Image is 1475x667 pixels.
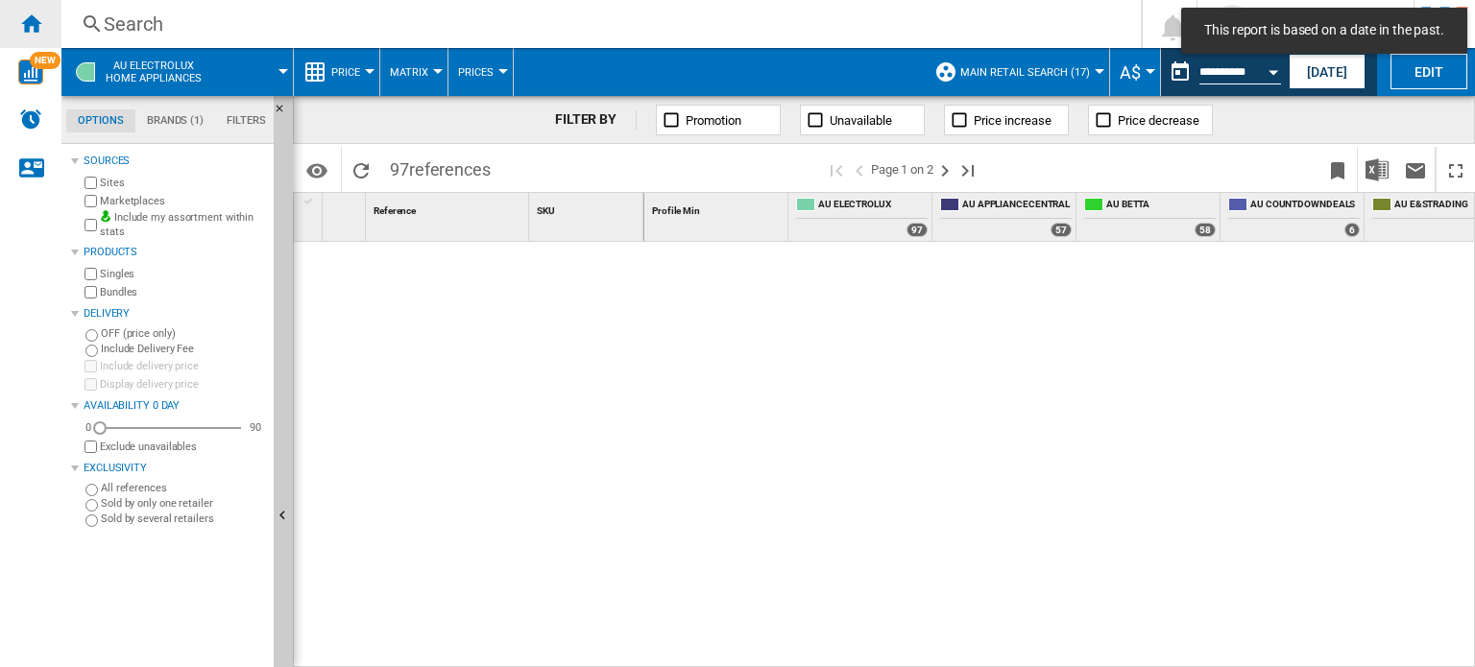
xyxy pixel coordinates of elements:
div: This report is based on a date in the past. [1161,48,1285,96]
span: AU ELECTROLUX:Home appliances [106,60,202,84]
button: Bookmark this report [1318,147,1357,192]
div: Sort None [370,193,528,223]
span: Promotion [686,113,741,128]
div: Sources [84,154,266,169]
button: Download in Excel [1358,147,1396,192]
span: 97 [380,147,500,187]
img: wise-card.svg [18,60,43,84]
label: Singles [100,267,266,281]
input: Sold by only one retailer [85,499,98,512]
button: Main Retail Search (17) [960,48,1100,96]
span: Price [331,66,360,79]
div: Price [303,48,370,96]
input: Include delivery price [85,360,97,372]
div: Availability 0 Day [84,398,266,414]
label: Display delivery price [100,377,266,392]
label: Bundles [100,285,266,299]
div: AU APPLIANCECENTRAL 57 offers sold by AU APPLIANCECENTRAL [936,193,1076,241]
button: Promotion [656,105,781,135]
span: references [409,159,491,179]
label: Include delivery price [100,359,266,373]
span: Price decrease [1118,113,1199,128]
button: Options [298,153,336,187]
button: AU ELECTROLUXHome appliances [106,48,221,96]
button: [DATE] [1289,54,1366,89]
div: Reference Sort None [370,193,528,223]
button: Maximize [1437,147,1475,192]
input: All references [85,484,98,496]
md-tab-item: Options [66,109,135,132]
button: Hide [274,96,297,131]
div: Products [84,245,266,260]
md-slider: Availability [100,418,241,438]
div: 97 offers sold by AU ELECTROLUX [907,223,928,237]
span: Profile Min [652,205,700,216]
input: Include Delivery Fee [85,345,98,357]
button: md-calendar [1161,53,1199,91]
span: Matrix [390,66,428,79]
button: Reload [342,147,380,192]
input: Bundles [85,286,97,298]
div: 6 offers sold by AU COUNTDOWNDEALS [1344,223,1360,237]
span: AU COUNTDOWNDEALS [1250,198,1360,214]
div: AU BETTA 58 offers sold by AU BETTA [1080,193,1220,241]
div: Delivery [84,306,266,322]
span: Prices [458,66,494,79]
div: Sort None [533,193,643,223]
div: 58 offers sold by AU BETTA [1195,223,1216,237]
input: Display delivery price [85,441,97,453]
div: AU ELECTROLUXHome appliances [71,48,283,96]
button: Send this report by email [1396,147,1435,192]
span: AU APPLIANCECENTRAL [962,198,1072,214]
span: Page 1 on 2 [871,147,933,192]
button: Price decrease [1088,105,1213,135]
span: Reference [374,205,416,216]
button: First page [825,147,848,192]
span: AU BETTA [1106,198,1216,214]
div: AU ELECTROLUX 97 offers sold by AU ELECTROLUX [792,193,931,241]
span: NEW [30,52,60,69]
div: 0 [81,420,96,435]
input: Display delivery price [85,378,97,391]
button: Price increase [944,105,1069,135]
img: mysite-bg-18x18.png [100,210,111,222]
label: Include my assortment within stats [100,210,266,240]
input: Sold by several retailers [85,514,98,527]
span: Main Retail Search (17) [960,66,1090,79]
label: Sold by several retailers [101,512,266,526]
button: Next page [933,147,956,192]
img: alerts-logo.svg [19,107,42,131]
span: Price increase [974,113,1052,128]
div: Main Retail Search (17) [934,48,1100,96]
span: A$ [1120,62,1141,83]
md-menu: Currency [1110,48,1161,96]
div: Sort None [648,193,787,223]
div: Search [104,11,1091,37]
input: Singles [85,268,97,280]
label: Exclude unavailables [100,440,266,454]
span: Unavailable [830,113,892,128]
div: Sort None [326,193,365,223]
label: Include Delivery Fee [101,342,266,356]
button: Last page [956,147,979,192]
label: Sold by only one retailer [101,496,266,511]
span: AU ELECTROLUX [818,198,928,214]
div: Profile Min Sort None [648,193,787,223]
input: Include my assortment within stats [85,213,97,237]
input: Marketplaces [85,195,97,207]
button: Matrix [390,48,438,96]
label: Sites [100,176,266,190]
md-tab-item: Brands (1) [135,109,215,132]
label: Marketplaces [100,194,266,208]
div: SKU Sort None [533,193,643,223]
button: Open calendar [1256,52,1291,86]
button: Prices [458,48,503,96]
div: Exclusivity [84,461,266,476]
span: SKU [537,205,555,216]
button: A$ [1120,48,1150,96]
label: All references [101,481,266,495]
label: OFF (price only) [101,326,266,341]
button: Edit [1390,54,1467,89]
